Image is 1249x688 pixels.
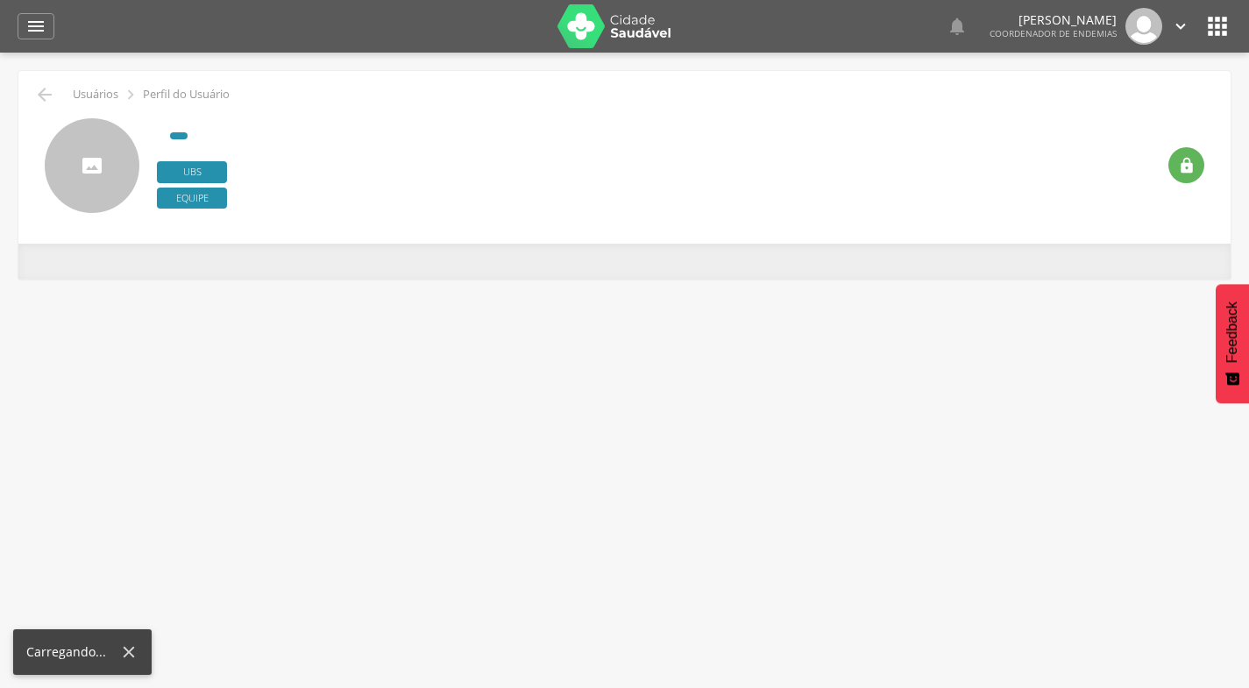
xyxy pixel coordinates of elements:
i:  [1171,17,1190,36]
span: Coordenador de Endemias [990,27,1117,39]
i:  [1178,157,1196,174]
i:  [25,16,46,37]
a:  [947,8,968,45]
p: Perfil do Usuário [143,88,230,102]
i:  [1203,12,1231,40]
i:  [121,85,140,104]
p: Usuários [73,88,118,102]
p: [PERSON_NAME] [990,14,1117,26]
div: Resetar senha [1168,147,1204,183]
span: Ubs [157,161,227,183]
a:  [1171,8,1190,45]
span: Equipe [157,188,227,209]
div: Carregando... [26,643,119,661]
i:  [947,16,968,37]
a:  [18,13,54,39]
i: Voltar [34,84,55,105]
button: Feedback - Mostrar pesquisa [1216,284,1249,403]
span: Feedback [1224,301,1240,363]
